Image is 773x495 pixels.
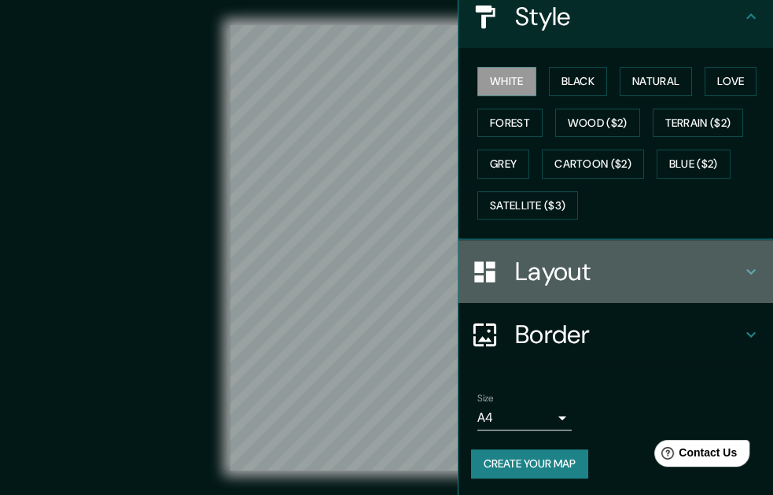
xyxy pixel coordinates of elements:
[549,67,608,96] button: Black
[477,150,529,179] button: Grey
[477,109,543,138] button: Forest
[477,191,578,220] button: Satellite ($3)
[657,150,731,179] button: Blue ($2)
[633,434,756,478] iframe: Help widget launcher
[471,449,588,478] button: Create your map
[515,1,742,32] h4: Style
[458,240,773,303] div: Layout
[653,109,744,138] button: Terrain ($2)
[515,319,742,350] h4: Border
[555,109,640,138] button: Wood ($2)
[542,150,644,179] button: Cartoon ($2)
[477,392,494,405] label: Size
[515,256,742,287] h4: Layout
[705,67,756,96] button: Love
[477,67,536,96] button: White
[230,25,544,471] canvas: Map
[458,303,773,366] div: Border
[477,405,572,430] div: A4
[620,67,692,96] button: Natural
